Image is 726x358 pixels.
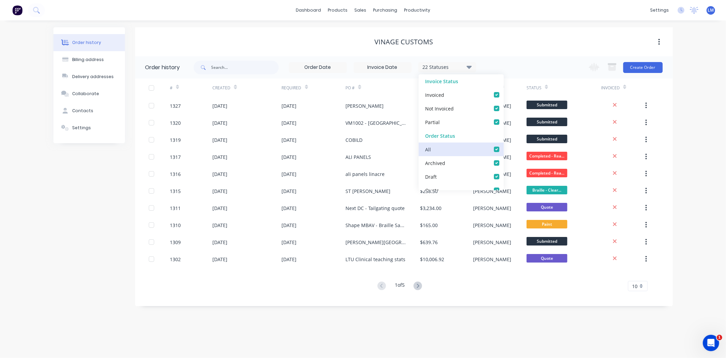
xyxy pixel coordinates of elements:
span: Quote [527,254,567,263]
span: Paint [527,220,567,228]
button: Settings [53,119,125,136]
iframe: Intercom live chat [703,335,719,351]
div: 1327 [170,102,181,109]
div: Archived [425,159,445,166]
div: Created [212,78,281,97]
div: [DATE] [212,170,227,178]
div: PO # [345,85,355,91]
div: [DATE] [282,205,297,212]
span: Completed - Rea... [527,152,567,160]
div: Quote [425,187,439,194]
div: Partial [425,118,440,125]
div: LTU Clinical teaching stats [345,256,405,263]
span: 1 [717,335,722,340]
div: [DATE] [282,136,297,144]
div: Billing address [72,57,104,63]
div: [DATE] [282,102,297,109]
div: productivity [401,5,434,15]
div: 1 of 5 [395,281,405,291]
div: [DATE] [282,119,297,126]
div: $258.50 [420,188,438,195]
div: Next DC - Tailgating quote [345,205,405,212]
span: Submitted [527,118,567,126]
div: $3,234.00 [420,205,441,212]
div: [DATE] [212,119,227,126]
div: 1320 [170,119,181,126]
div: # [170,78,212,97]
div: Invoice Status [419,74,504,88]
div: # [170,85,173,91]
div: $165.00 [420,222,438,229]
div: [DATE] [212,136,227,144]
div: [DATE] [282,170,297,178]
div: ali panels linacre [345,170,385,178]
div: [PERSON_NAME][GEOGRAPHIC_DATA] [345,239,406,246]
div: 1315 [170,188,181,195]
div: ST [PERSON_NAME] [345,188,390,195]
input: Invoice Date [354,62,411,73]
div: Invoiced [601,78,644,97]
div: Required [282,78,346,97]
div: Required [282,85,302,91]
img: Factory [12,5,22,15]
div: $10,006.92 [420,256,444,263]
div: [DATE] [212,153,227,161]
button: Order history [53,34,125,51]
div: Delivery addresses [72,74,114,80]
div: [DATE] [282,239,297,246]
div: Vinage Customs [375,38,433,46]
div: 1319 [170,136,181,144]
button: Contacts [53,102,125,119]
div: 1316 [170,170,181,178]
div: Not Invoiced [425,105,454,112]
span: LM [708,7,714,13]
div: [DATE] [282,188,297,195]
div: Settings [72,125,91,131]
div: [DATE] [212,102,227,109]
div: settings [647,5,672,15]
div: VM1002 - [GEOGRAPHIC_DATA] Co Brailles [345,119,406,126]
div: Invoiced [601,85,620,91]
div: [DATE] [212,222,227,229]
div: products [324,5,351,15]
div: [PERSON_NAME] [473,188,512,195]
div: [DATE] [212,188,227,195]
div: Order Status [419,129,504,143]
div: [PERSON_NAME] [473,256,512,263]
div: 1310 [170,222,181,229]
span: Completed - Rea... [527,169,567,177]
div: Collaborate [72,91,99,97]
div: [DATE] [282,256,297,263]
button: Create Order [623,62,663,73]
div: 1317 [170,153,181,161]
div: PO # [345,78,420,97]
div: [DATE] [282,153,297,161]
div: Contacts [72,108,93,114]
button: Delivery addresses [53,68,125,85]
span: Quote [527,203,567,211]
div: COBILD [345,136,362,144]
div: Invoiced [425,91,444,98]
div: Created [212,85,230,91]
button: Billing address [53,51,125,68]
div: 1309 [170,239,181,246]
div: All [425,146,431,153]
span: Submitted [527,237,567,245]
div: [DATE] [212,239,227,246]
a: dashboard [292,5,324,15]
span: Submitted [527,135,567,143]
div: [PERSON_NAME] [473,205,512,212]
input: Search... [211,61,279,74]
span: Submitted [527,101,567,109]
div: Status [527,78,601,97]
div: Status [527,85,542,91]
input: Order Date [289,62,346,73]
div: Order history [145,63,180,72]
div: $639.76 [420,239,438,246]
button: Collaborate [53,85,125,102]
div: 1302 [170,256,181,263]
span: Braille - Clear... [527,186,567,194]
div: 22 Statuses [419,63,476,71]
div: ALI PANELS [345,153,371,161]
div: Shape MBAV - Braille Sample [345,222,406,229]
